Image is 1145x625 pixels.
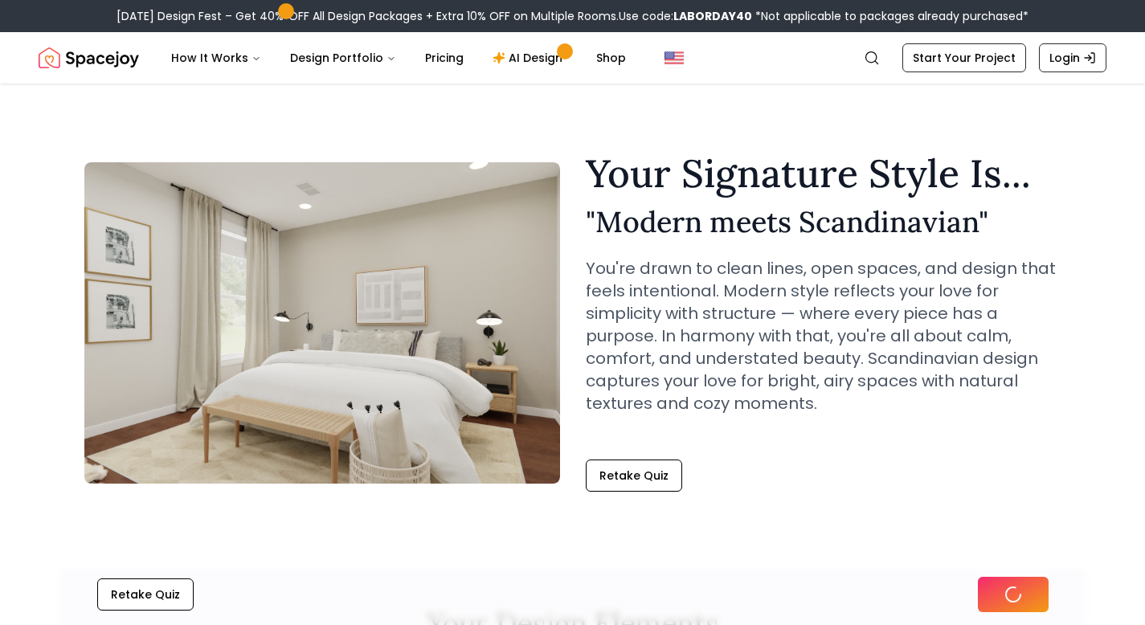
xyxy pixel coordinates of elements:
button: Design Portfolio [277,42,409,74]
a: Start Your Project [902,43,1026,72]
button: Retake Quiz [586,460,682,492]
img: Spacejoy Logo [39,42,139,74]
nav: Main [158,42,639,74]
p: You're drawn to clean lines, open spaces, and design that feels intentional. Modern style reflect... [586,257,1061,415]
a: Login [1039,43,1106,72]
div: [DATE] Design Fest – Get 40% OFF All Design Packages + Extra 10% OFF on Multiple Rooms. [117,8,1028,24]
a: Shop [583,42,639,74]
img: Modern meets Scandinavian Style Example [84,162,560,484]
a: Spacejoy [39,42,139,74]
img: United States [665,48,684,67]
h1: Your Signature Style Is... [586,154,1061,193]
span: *Not applicable to packages already purchased* [752,8,1028,24]
span: Use code: [619,8,752,24]
b: LABORDAY40 [673,8,752,24]
a: Pricing [412,42,476,74]
h2: " Modern meets Scandinavian " [586,206,1061,238]
button: Retake Quiz [97,578,194,611]
a: AI Design [480,42,580,74]
nav: Global [39,32,1106,84]
button: How It Works [158,42,274,74]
